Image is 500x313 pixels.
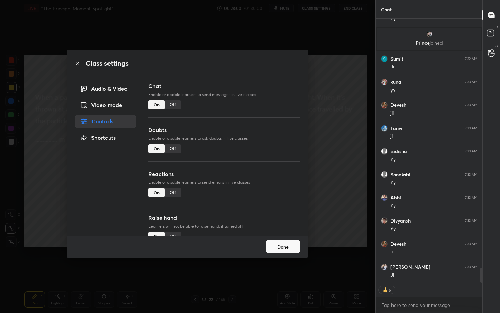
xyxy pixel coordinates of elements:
[381,264,388,270] img: 0077f478210d424bb14125281e68059c.jpg
[165,232,181,241] div: Off
[148,232,165,241] div: On
[465,80,477,84] div: 7:33 AM
[390,156,477,163] div: Yy
[75,98,136,112] div: Video mode
[390,87,477,94] div: yy
[148,144,165,153] div: On
[148,223,300,229] p: Learners will not be able to raise hand, if turned off
[496,24,498,30] p: D
[390,249,477,256] div: ji
[390,79,403,85] h6: kunal
[390,195,401,201] h6: Abhi
[390,16,477,22] div: Yy
[465,219,477,223] div: 7:33 AM
[165,100,181,109] div: Off
[376,0,397,18] p: Chat
[148,135,300,142] p: Enable or disable learners to ask doubts in live classes
[381,217,388,224] img: 9128bdeaaaef4bb6bf2fe0f7a5484a38.jpg
[381,102,388,109] img: e9b7549125ed4c16ba28175a737a5d95.jpg
[381,40,477,46] p: Prince
[381,55,388,62] img: 3
[429,39,443,46] span: joined
[86,58,129,68] h2: Class settings
[165,188,181,197] div: Off
[390,241,406,247] h6: Devesh
[148,92,300,98] p: Enable or disable learners to send messages in live classes
[376,19,483,283] div: grid
[390,133,477,140] div: ji
[75,115,136,128] div: Controls
[390,171,410,178] h6: Sonakshi
[75,82,136,96] div: Audio & Video
[390,226,477,232] div: Yy
[390,64,477,70] div: Ji
[390,218,411,224] h6: Divyansh
[465,126,477,130] div: 7:33 AM
[75,131,136,145] div: Shortcuts
[381,148,388,155] img: default.png
[165,144,181,153] div: Off
[496,5,498,11] p: T
[148,188,165,197] div: On
[465,172,477,177] div: 7:33 AM
[390,179,477,186] div: Yy
[465,103,477,107] div: 7:33 AM
[389,287,391,293] div: 5
[148,126,300,134] h3: Doubts
[390,148,407,154] h6: Bidisha
[148,170,300,178] h3: Reactions
[465,57,477,61] div: 7:32 AM
[465,196,477,200] div: 7:33 AM
[381,241,388,247] img: e9b7549125ed4c16ba28175a737a5d95.jpg
[381,125,388,132] img: 46732769171548339d52633438ac71e3.jpg
[390,125,402,131] h6: Tanvi
[390,264,430,270] h6: [PERSON_NAME]
[148,82,300,90] h3: Chat
[390,102,406,108] h6: Devesh
[382,286,389,293] img: thumbs_up.png
[465,149,477,153] div: 7:33 AM
[465,265,477,269] div: 7:33 AM
[465,242,477,246] div: 7:33 AM
[390,272,477,279] div: Ji
[148,179,300,185] p: Enable or disable learners to send emojis in live classes
[148,214,300,222] h3: Raise hand
[390,202,477,209] div: Yy
[381,171,388,178] img: default.png
[426,31,432,37] img: 255e30bb45654981af742574a830e3ed.jpg
[390,110,477,117] div: jii
[390,56,403,62] h6: Sumit
[381,194,388,201] img: 6e9927e665d44c17be6dedf1698ba758.jpg
[495,44,498,49] p: G
[381,79,388,85] img: 001eba9e199847959c241b6fad6b1f6f.jpg
[266,240,300,253] button: Done
[148,100,165,109] div: On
